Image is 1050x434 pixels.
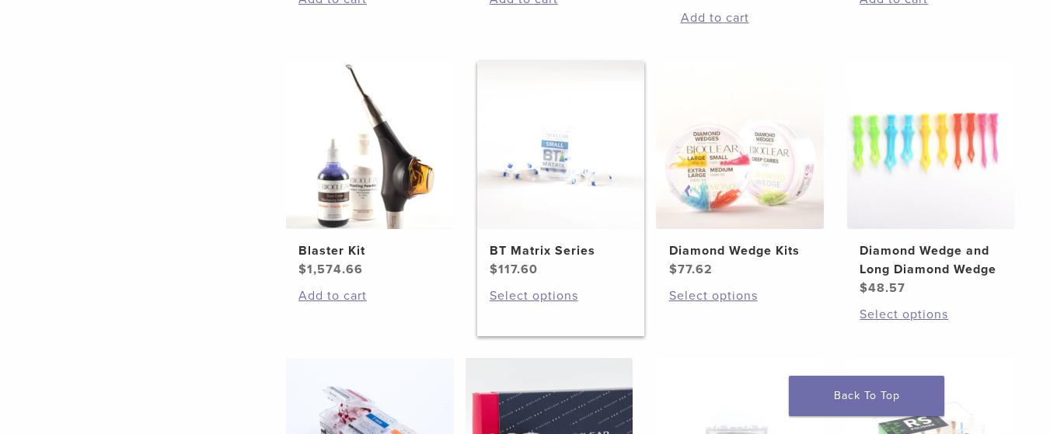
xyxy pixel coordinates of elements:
[298,262,363,277] bdi: 1,574.66
[847,61,1015,229] img: Diamond Wedge and Long Diamond Wedge
[477,61,645,229] img: BT Matrix Series
[847,61,1015,297] a: Diamond Wedge and Long Diamond WedgeDiamond Wedge and Long Diamond Wedge $48.57
[860,305,1002,324] a: Select options for “Diamond Wedge and Long Diamond Wedge”
[490,262,538,277] bdi: 117.60
[860,280,868,296] span: $
[789,376,944,416] a: Back To Top
[298,286,441,305] a: Add to cart: “Blaster Kit”
[286,61,454,229] img: Blaster Kit
[669,286,811,305] a: Select options for “Diamond Wedge Kits”
[490,286,632,305] a: Select options for “BT Matrix Series”
[656,61,824,279] a: Diamond Wedge KitsDiamond Wedge Kits $77.62
[490,241,632,260] h2: BT Matrix Series
[681,9,823,27] a: Add to cart: “Rockstar (RS) Polishing Kit”
[669,262,678,277] span: $
[669,241,811,260] h2: Diamond Wedge Kits
[860,280,905,296] bdi: 48.57
[298,241,441,260] h2: Blaster Kit
[656,61,824,229] img: Diamond Wedge Kits
[298,262,307,277] span: $
[669,262,713,277] bdi: 77.62
[490,262,498,277] span: $
[286,61,454,279] a: Blaster KitBlaster Kit $1,574.66
[860,241,1002,279] h2: Diamond Wedge and Long Diamond Wedge
[477,61,645,279] a: BT Matrix SeriesBT Matrix Series $117.60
